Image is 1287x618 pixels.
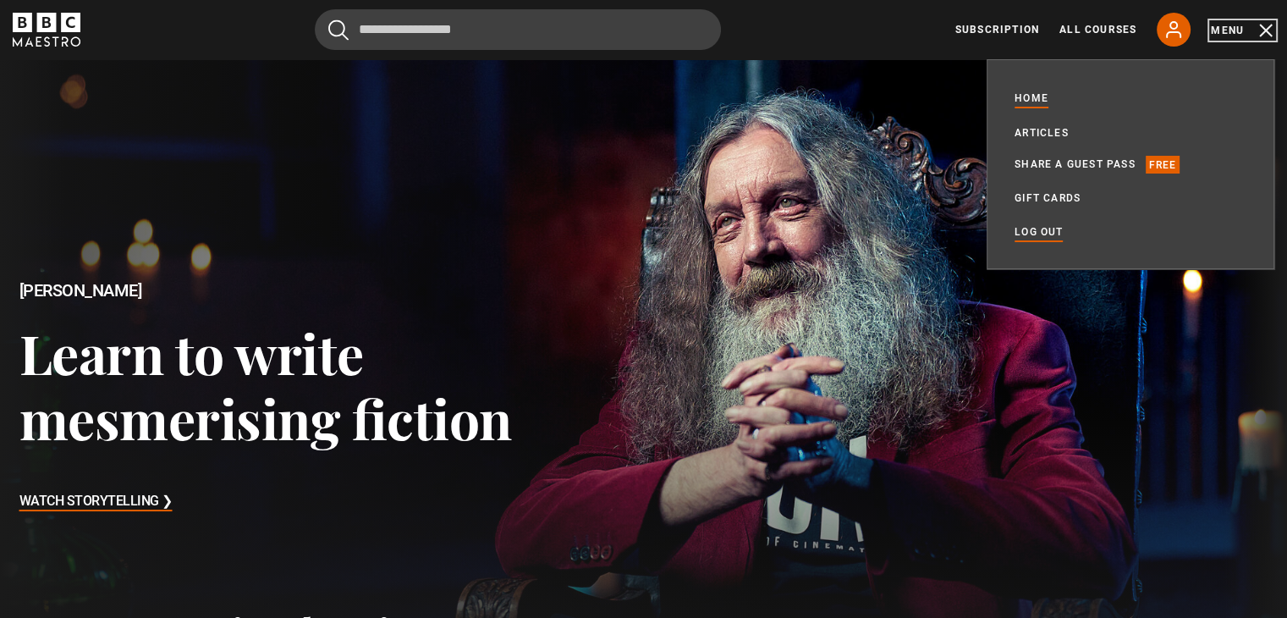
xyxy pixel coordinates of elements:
[1015,156,1136,173] a: Share a guest pass
[1015,90,1048,108] a: Home
[315,9,721,50] input: Search
[13,13,80,47] svg: BBC Maestro
[19,320,515,451] h3: Learn to write mesmerising fiction
[1059,22,1136,37] a: All Courses
[328,19,349,41] button: Submit the search query
[1146,156,1180,173] p: Free
[1015,190,1081,207] a: Gift Cards
[19,281,515,301] h2: [PERSON_NAME]
[955,22,1039,37] a: Subscription
[1015,124,1069,141] a: Articles
[1015,223,1063,240] a: Log out
[1211,22,1274,39] button: Toggle navigation
[19,489,173,515] h3: Watch Storytelling ❯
